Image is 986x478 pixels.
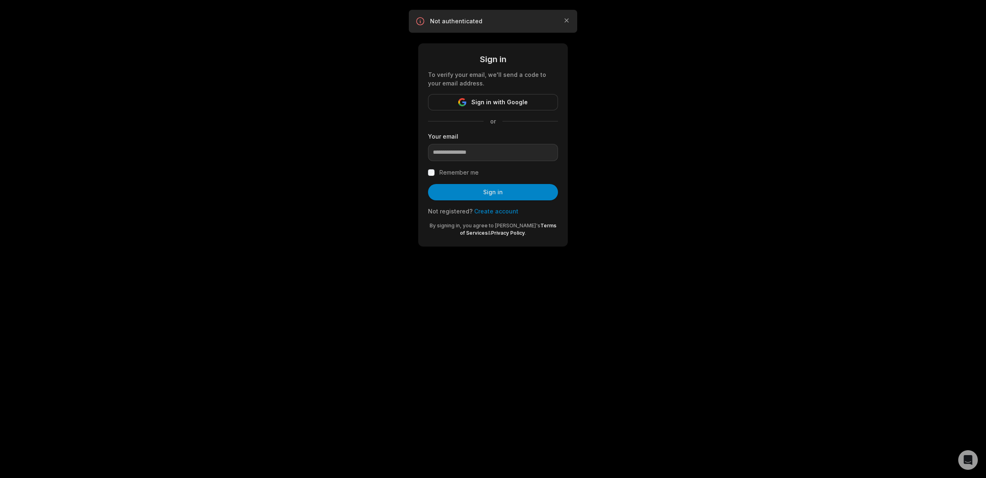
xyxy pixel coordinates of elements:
button: Sign in [428,184,558,200]
a: Privacy Policy [491,230,525,236]
a: Create account [474,208,518,215]
label: Remember me [439,168,479,177]
span: By signing in, you agree to [PERSON_NAME]'s [430,222,540,229]
div: Sign in [428,53,558,65]
div: To verify your email, we'll send a code to your email address. [428,70,558,88]
span: or [484,117,502,126]
p: Not authenticated [430,17,556,25]
span: . [525,230,526,236]
a: Terms of Services [460,222,556,236]
label: Your email [428,132,558,141]
div: Open Intercom Messenger [958,450,978,470]
span: Not registered? [428,208,473,215]
span: Sign in with Google [471,97,528,107]
button: Sign in with Google [428,94,558,110]
span: & [488,230,491,236]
